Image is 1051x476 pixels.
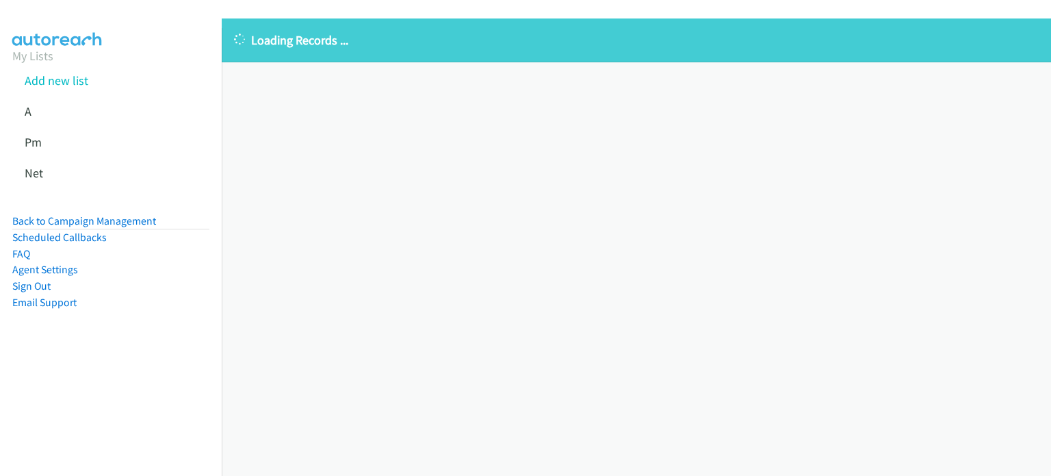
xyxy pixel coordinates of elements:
[12,247,30,260] a: FAQ
[25,165,43,181] a: Net
[12,214,156,227] a: Back to Campaign Management
[25,134,42,150] a: Pm
[12,296,77,309] a: Email Support
[12,48,53,64] a: My Lists
[25,73,88,88] a: Add new list
[234,31,1039,49] p: Loading Records ...
[25,103,31,119] a: A
[12,279,51,292] a: Sign Out
[12,263,78,276] a: Agent Settings
[12,231,107,244] a: Scheduled Callbacks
